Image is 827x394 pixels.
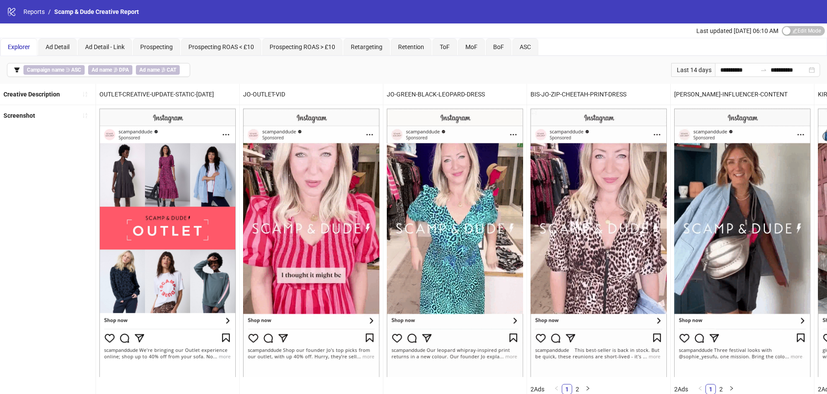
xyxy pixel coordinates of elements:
span: swap-right [760,66,767,73]
span: Ad Detail [46,43,69,50]
a: 2 [716,384,726,394]
span: left [554,386,559,391]
a: 2 [573,384,582,394]
span: sort-ascending [82,113,88,119]
div: JO-OUTLET-VID [240,84,383,105]
span: Retargeting [351,43,382,50]
button: Campaign name ∋ ASCAd name ∌ DPAAd name ∌ CAT [7,63,190,77]
a: 1 [562,384,572,394]
img: Screenshot 120231653578610005 [243,109,379,377]
span: ASC [520,43,531,50]
span: BoF [493,43,504,50]
img: Screenshot 120228629552440005 [530,109,667,377]
img: Screenshot 120230200169590005 [674,109,811,377]
b: ASC [71,67,81,73]
span: ∌ [88,65,132,75]
b: Ad name [92,67,112,73]
a: Reports [22,7,46,17]
span: Ad Detail - Link [85,43,125,50]
span: sort-ascending [82,91,88,97]
img: Screenshot 120231653578550005 [99,109,236,377]
span: MoF [465,43,478,50]
div: OUTLET-CREATIVE-UPDATE-STATIC-[DATE] [96,84,239,105]
div: [PERSON_NAME]-INFLUENCER-CONTENT [671,84,814,105]
b: Screenshot [3,112,35,119]
span: Prospecting ROAS > £10 [270,43,335,50]
span: 2 Ads [674,386,688,393]
div: BIS-JO-ZIP-CHEETAH-PRINT-DRESS [527,84,670,105]
span: filter [14,67,20,73]
li: / [48,7,51,17]
span: ∋ [23,65,85,75]
span: 2 Ads [530,386,544,393]
span: Explorer [8,43,30,50]
img: Screenshot 120231653578530005 [387,109,523,377]
b: Campaign name [27,67,64,73]
span: left [698,386,703,391]
div: Last 14 days [671,63,715,77]
b: CAT [167,67,176,73]
span: ∌ [136,65,180,75]
span: Retention [398,43,424,50]
b: Ad name [139,67,160,73]
span: Prospecting [140,43,173,50]
span: Prospecting ROAS < £10 [188,43,254,50]
span: Last updated [DATE] 06:10 AM [696,27,778,34]
span: right [585,386,590,391]
b: DPA [119,67,129,73]
div: JO-GREEN-BLACK-LEOPARD-DRESS [383,84,527,105]
span: to [760,66,767,73]
span: Scamp & Dude Creative Report [54,8,139,15]
b: Creative Description [3,91,60,98]
a: 1 [706,384,715,394]
span: right [729,386,734,391]
span: ToF [440,43,450,50]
